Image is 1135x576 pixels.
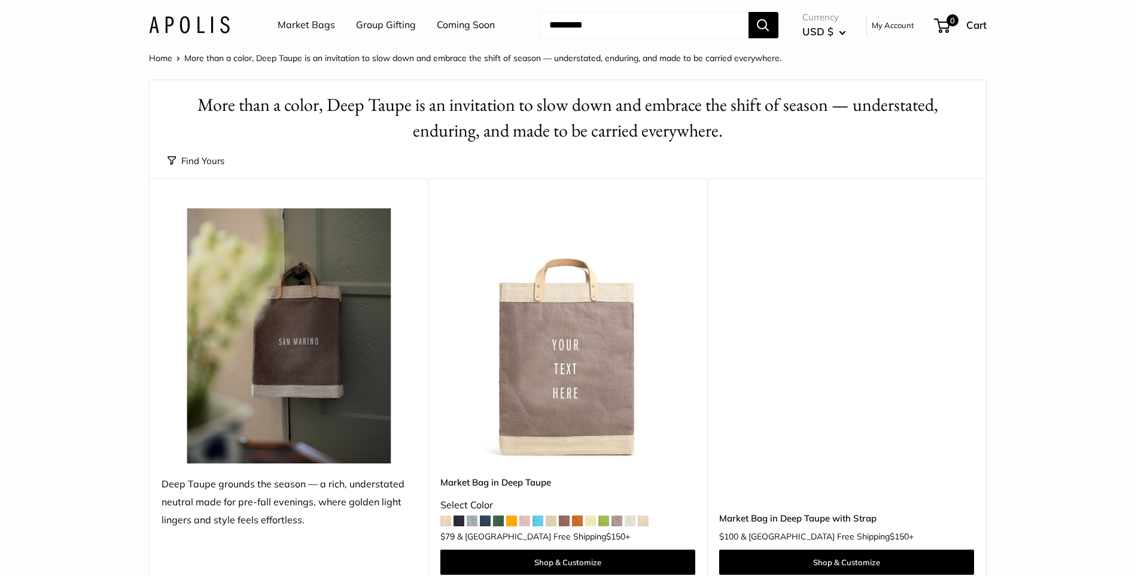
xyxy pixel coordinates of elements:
[946,14,958,26] span: 0
[935,16,987,35] a: 0 Cart
[440,208,695,463] img: Market Bag in Deep Taupe
[719,531,738,542] span: $100
[606,531,625,542] span: $150
[966,19,987,31] span: Cart
[457,532,630,541] span: & [GEOGRAPHIC_DATA] Free Shipping +
[356,16,416,34] a: Group Gifting
[719,511,974,525] a: Market Bag in Deep Taupe with Strap
[149,16,230,34] img: Apolis
[719,550,974,575] a: Shop & Customize
[802,9,846,26] span: Currency
[540,12,748,38] input: Search...
[802,22,846,41] button: USD $
[440,475,695,489] a: Market Bag in Deep Taupe
[162,208,416,463] img: Deep Taupe grounds the season — a rich, understated neutral made for pre-fall evenings, where gol...
[890,531,909,542] span: $150
[741,532,914,541] span: & [GEOGRAPHIC_DATA] Free Shipping +
[168,153,224,169] button: Find Yours
[162,475,416,529] div: Deep Taupe grounds the season — a rich, understated neutral made for pre-fall evenings, where gol...
[149,50,781,66] nav: Breadcrumb
[872,18,914,32] a: My Account
[748,12,778,38] button: Search
[440,550,695,575] a: Shop & Customize
[440,496,695,514] div: Select Color
[802,25,833,38] span: USD $
[184,53,781,63] span: More than a color, Deep Taupe is an invitation to slow down and embrace the shift of season — und...
[278,16,335,34] a: Market Bags
[440,531,455,542] span: $79
[437,16,495,34] a: Coming Soon
[440,208,695,463] a: Market Bag in Deep TaupeMarket Bag in Deep Taupe
[149,53,172,63] a: Home
[168,92,968,144] h1: More than a color, Deep Taupe is an invitation to slow down and embrace the shift of season — und...
[719,208,974,463] a: Market Bag in Deep Taupe with StrapMarket Bag in Deep Taupe with Strap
